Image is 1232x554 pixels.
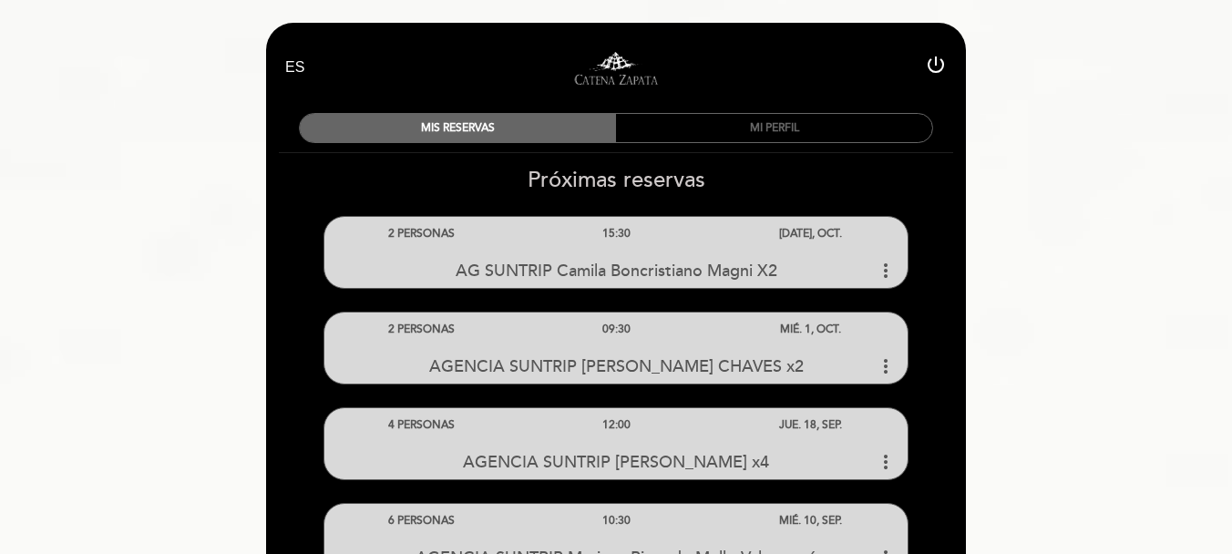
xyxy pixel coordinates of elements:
h2: Próximas reservas [265,167,967,193]
a: Visitas y degustaciones en La Pirámide [502,43,730,93]
div: 4 PERSONAS [324,408,518,442]
div: 09:30 [518,313,713,346]
div: MIÉ. 10, SEP. [714,504,908,538]
span: AGENCIA SUNTRIP [PERSON_NAME] x4 [463,452,769,472]
i: more_vert [875,355,897,377]
div: MI PERFIL [616,114,932,142]
div: MIÉ. 1, OCT. [714,313,908,346]
div: 10:30 [518,504,713,538]
i: more_vert [875,451,897,473]
i: more_vert [875,260,897,282]
div: 15:30 [518,217,713,251]
span: AGENCIA SUNTRIP [PERSON_NAME] CHAVES x2 [429,356,804,376]
div: 2 PERSONAS [324,313,518,346]
div: 12:00 [518,408,713,442]
span: AG SUNTRIP Camila Boncristiano Magni X2 [456,261,777,281]
div: MIS RESERVAS [300,114,616,142]
button: power_settings_new [925,54,947,82]
div: [DATE], OCT. [714,217,908,251]
i: power_settings_new [925,54,947,76]
div: JUE. 18, SEP. [714,408,908,442]
div: 6 PERSONAS [324,504,518,538]
div: 2 PERSONAS [324,217,518,251]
